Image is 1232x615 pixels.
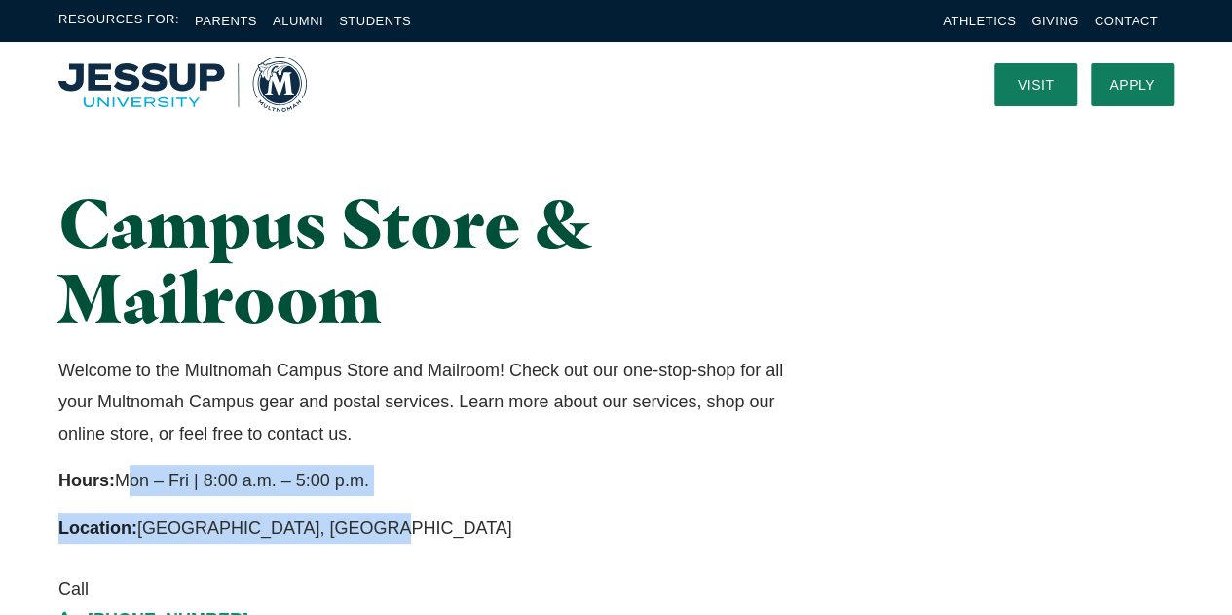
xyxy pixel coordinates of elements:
[58,573,790,604] span: Call
[58,519,137,538] strong: Location:
[195,14,257,28] a: Parents
[58,355,790,449] p: Welcome to the Multnomah Campus Store and Mailroom! Check out our one-stop-shop for all your Mult...
[943,14,1016,28] a: Athletics
[994,63,1077,106] a: Visit
[273,14,323,28] a: Alumni
[58,513,790,544] p: [GEOGRAPHIC_DATA], [GEOGRAPHIC_DATA]
[1031,14,1079,28] a: Giving
[58,10,179,32] span: Resources For:
[1095,14,1158,28] a: Contact
[339,14,411,28] a: Students
[1091,63,1174,106] a: Apply
[58,465,790,496] p: Mon – Fri | 8:00 a.m. – 5:00 p.m.
[58,57,307,112] a: Home
[58,471,115,490] strong: Hours:
[58,57,307,112] img: Multnomah University Logo
[58,185,790,335] h1: Campus Store & Mailroom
